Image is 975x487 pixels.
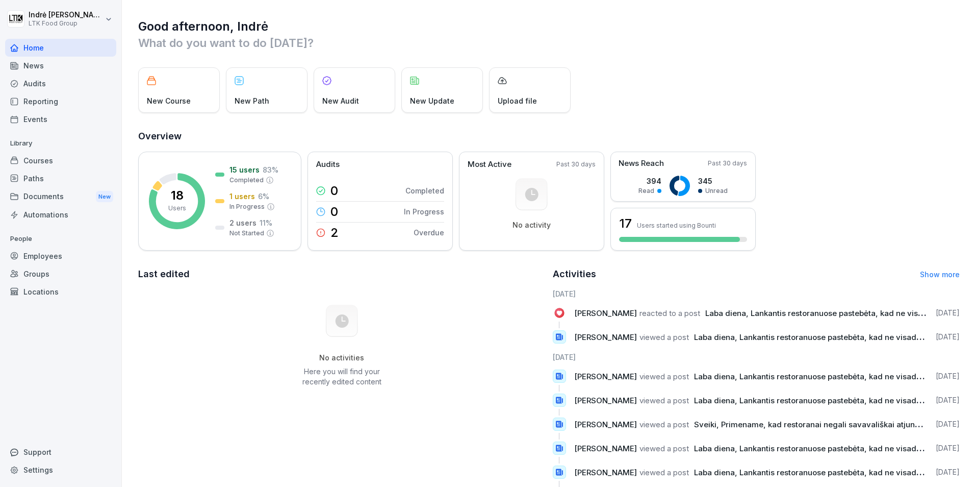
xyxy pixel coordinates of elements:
a: Courses [5,152,116,169]
h2: Last edited [138,267,546,281]
p: 2 users [229,217,256,228]
a: Audits [5,75,116,92]
h2: Overview [138,129,960,143]
p: Most Active [468,159,511,171]
h6: [DATE] [553,288,960,299]
p: 6 % [258,191,269,202]
span: [PERSON_NAME] [574,308,637,318]
h3: 17 [619,215,632,232]
p: Audits [316,159,340,171]
p: [DATE] [936,332,960,342]
span: viewed a post [639,444,689,453]
p: Indrė [PERSON_NAME] [29,11,103,19]
p: Overdue [414,227,444,238]
div: Support [5,443,116,461]
a: Employees [5,247,116,265]
p: Users [168,204,186,213]
p: [DATE] [936,395,960,405]
p: New Path [235,95,269,106]
p: Not Started [229,229,264,238]
p: 2 [330,227,339,239]
span: [PERSON_NAME] [574,396,637,405]
p: New Update [410,95,454,106]
p: [DATE] [936,467,960,477]
h5: No activities [290,353,393,362]
a: DocumentsNew [5,187,116,206]
a: Show more [920,270,960,279]
span: [PERSON_NAME] [574,468,637,477]
h6: [DATE] [553,352,960,362]
a: Reporting [5,92,116,110]
p: 83 % [263,164,278,175]
span: [PERSON_NAME] [574,420,637,429]
span: [PERSON_NAME] [574,372,637,381]
span: [PERSON_NAME] [574,444,637,453]
p: In Progress [404,206,444,217]
p: Unread [705,186,728,196]
h1: Good afternoon, Indrė [138,18,960,35]
span: viewed a post [639,332,689,342]
p: 1 users [229,191,255,202]
p: What do you want to do [DATE]? [138,35,960,51]
div: New [96,191,113,203]
span: viewed a post [639,396,689,405]
p: 345 [698,176,728,186]
span: [PERSON_NAME] [574,332,637,342]
a: News [5,57,116,75]
a: Paths [5,169,116,187]
p: In Progress [229,202,265,211]
a: Home [5,39,116,57]
span: viewed a post [639,420,689,429]
p: 15 users [229,164,260,175]
p: Past 30 days [708,159,747,168]
p: [DATE] [936,371,960,381]
p: 394 [638,176,661,186]
p: Users started using Bounti [637,222,716,229]
p: New Course [147,95,191,106]
p: [DATE] [936,443,960,453]
p: [DATE] [936,308,960,318]
span: reacted to a post [639,308,700,318]
p: Upload file [498,95,537,106]
p: [DATE] [936,419,960,429]
span: viewed a post [639,372,689,381]
p: New Audit [322,95,359,106]
p: 0 [330,185,338,197]
p: Past 30 days [556,160,596,169]
p: 11 % [260,217,272,228]
p: 0 [330,206,338,218]
p: Library [5,135,116,152]
p: News Reach [619,158,664,169]
span: viewed a post [639,468,689,477]
p: LTK Food Group [29,20,103,27]
p: 18 [171,189,184,202]
a: Groups [5,265,116,283]
a: Automations [5,206,116,224]
h2: Activities [553,267,596,281]
p: Read [638,186,654,196]
p: Completed [229,176,264,185]
p: Here you will find your recently edited content [290,367,393,387]
p: Completed [405,185,444,196]
a: Events [5,110,116,128]
p: People [5,231,116,247]
div: Documents [5,187,116,206]
a: Settings [5,461,116,479]
a: Locations [5,283,116,301]
p: No activity [512,221,551,230]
